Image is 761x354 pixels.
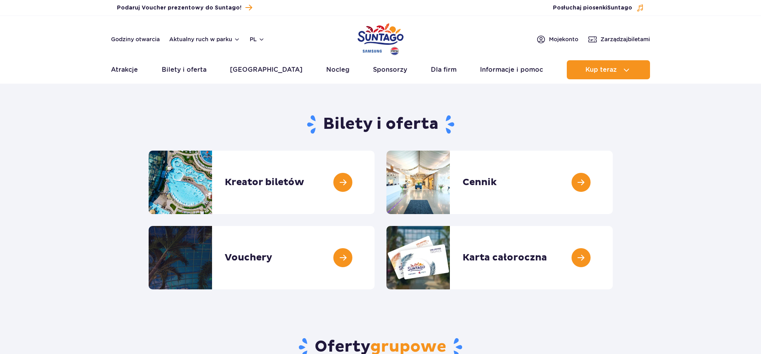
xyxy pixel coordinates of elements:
span: Posłuchaj piosenki [553,4,632,12]
a: Mojekonto [536,34,578,44]
a: [GEOGRAPHIC_DATA] [230,60,302,79]
span: Moje konto [549,35,578,43]
button: Aktualny ruch w parku [169,36,240,42]
a: Nocleg [326,60,350,79]
h1: Bilety i oferta [149,114,613,135]
button: Kup teraz [567,60,650,79]
a: Sponsorzy [373,60,407,79]
a: Godziny otwarcia [111,35,160,43]
a: Dla firm [431,60,457,79]
a: Bilety i oferta [162,60,207,79]
a: Zarządzajbiletami [588,34,650,44]
span: Suntago [607,5,632,11]
span: Podaruj Voucher prezentowy do Suntago! [117,4,241,12]
a: Park of Poland [358,20,403,56]
button: Posłuchaj piosenkiSuntago [553,4,644,12]
span: Kup teraz [585,66,617,73]
a: Informacje i pomoc [480,60,543,79]
a: Podaruj Voucher prezentowy do Suntago! [117,2,252,13]
button: pl [250,35,265,43]
a: Atrakcje [111,60,138,79]
span: Zarządzaj biletami [600,35,650,43]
